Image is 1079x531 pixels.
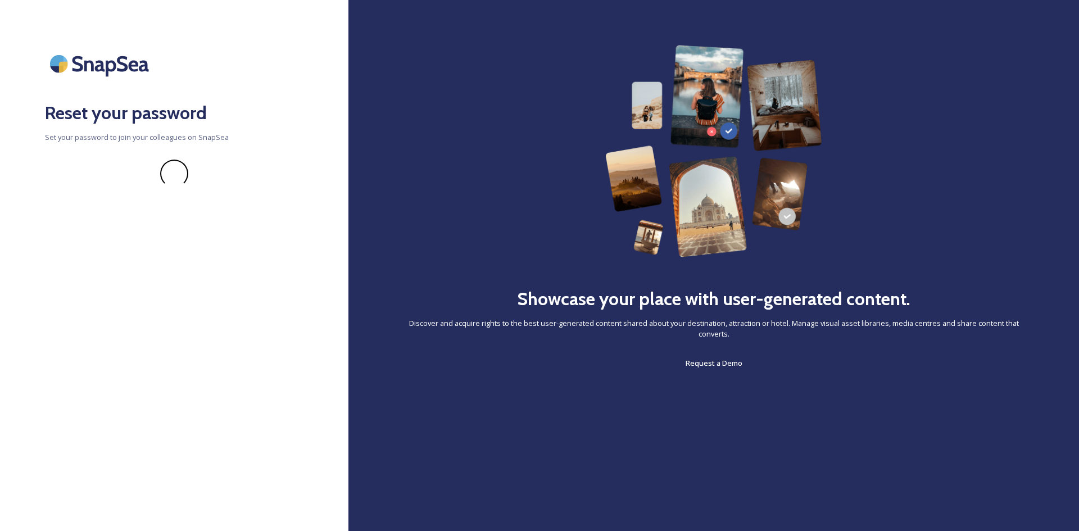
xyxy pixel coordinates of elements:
[686,356,742,370] a: Request a Demo
[45,132,303,143] span: Set your password to join your colleagues on SnapSea
[517,285,910,312] h2: Showcase your place with user-generated content.
[45,99,303,126] h2: Reset your password
[686,358,742,368] span: Request a Demo
[393,318,1034,339] span: Discover and acquire rights to the best user-generated content shared about your destination, att...
[45,45,157,83] img: SnapSea Logo
[605,45,822,257] img: 63b42ca75bacad526042e722_Group%20154-p-800.png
